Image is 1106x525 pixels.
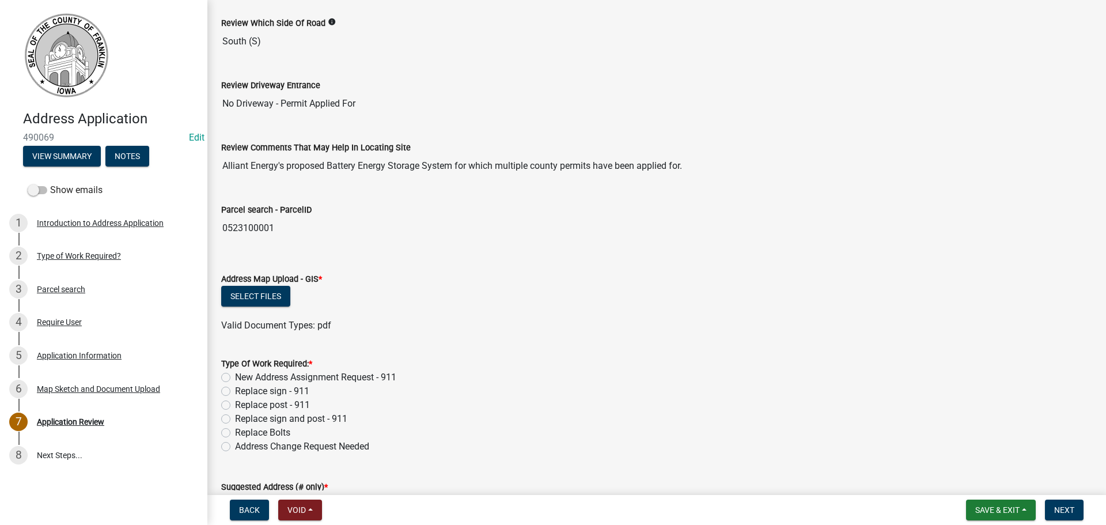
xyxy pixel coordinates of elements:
[9,247,28,265] div: 2
[221,206,312,214] label: Parcel search - ParcelID
[221,320,331,331] span: Valid Document Types: pdf
[9,214,28,232] div: 1
[23,132,184,143] span: 490069
[239,505,260,515] span: Back
[37,318,82,326] div: Require User
[278,500,322,520] button: Void
[221,20,325,28] label: Review Which Side Of Road
[9,346,28,365] div: 5
[1045,500,1084,520] button: Next
[37,352,122,360] div: Application Information
[235,440,369,454] label: Address Change Request Needed
[23,152,101,161] wm-modal-confirm: Summary
[23,146,101,167] button: View Summary
[221,82,320,90] label: Review Driveway Entrance
[189,132,204,143] a: Edit
[37,252,121,260] div: Type of Work Required?
[37,285,85,293] div: Parcel search
[235,412,347,426] label: Replace sign and post - 911
[9,280,28,299] div: 3
[287,505,306,515] span: Void
[23,12,109,99] img: Franklin County, Iowa
[235,426,290,440] label: Replace Bolts
[221,144,411,152] label: Review Comments That May Help In Locating Site
[221,275,322,284] label: Address Map Upload - GIS
[230,500,269,520] button: Back
[28,183,103,197] label: Show emails
[9,313,28,331] div: 4
[235,371,396,384] label: New Address Assignment Request - 911
[9,446,28,464] div: 8
[221,286,290,307] button: Select files
[105,146,149,167] button: Notes
[221,360,312,368] label: Type Of Work Required:
[37,219,164,227] div: Introduction to Address Application
[235,384,309,398] label: Replace sign - 911
[37,385,160,393] div: Map Sketch and Document Upload
[105,152,149,161] wm-modal-confirm: Notes
[966,500,1036,520] button: Save & Exit
[9,413,28,431] div: 7
[189,132,204,143] wm-modal-confirm: Edit Application Number
[37,418,104,426] div: Application Review
[235,398,310,412] label: Replace post - 911
[23,111,198,127] h4: Address Application
[328,18,336,26] i: info
[1054,505,1074,515] span: Next
[9,380,28,398] div: 6
[975,505,1020,515] span: Save & Exit
[221,484,328,492] label: Suggested Address (# only)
